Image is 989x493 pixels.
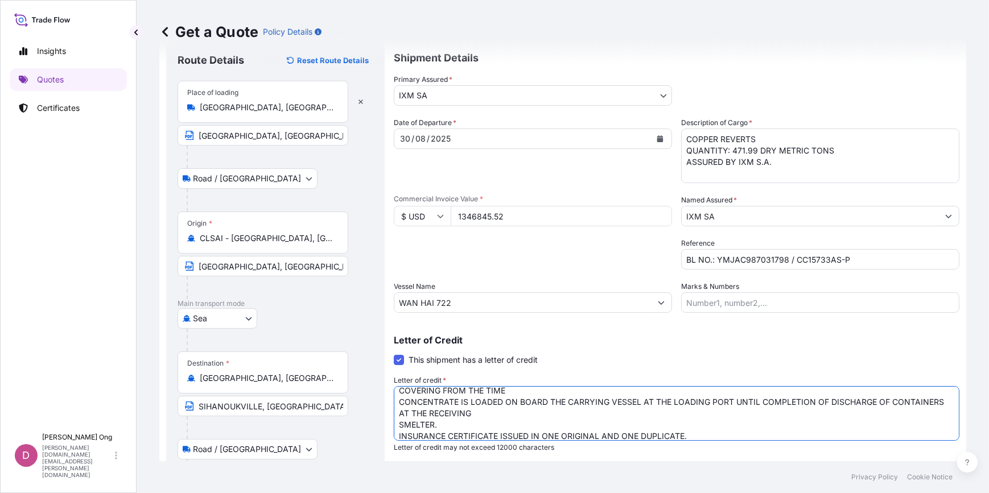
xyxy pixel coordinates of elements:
[10,68,127,91] a: Quotes
[682,206,938,226] input: Full name
[394,85,672,106] button: IXM SA
[10,97,127,119] a: Certificates
[159,23,258,41] p: Get a Quote
[178,125,348,146] input: Text to appear on certificate
[23,450,30,461] span: D
[409,354,538,366] span: This shipment has a letter of credit
[193,444,301,455] span: Road / [GEOGRAPHIC_DATA]
[399,132,411,146] div: day,
[681,194,737,206] label: Named Assured
[851,473,898,482] a: Privacy Policy
[200,102,334,113] input: Place of loading
[394,375,446,386] label: Letter of credit
[193,173,301,184] span: Road / [GEOGRAPHIC_DATA]
[414,132,427,146] div: month,
[399,90,427,101] span: IXM SA
[411,132,414,146] div: /
[42,433,113,442] p: [PERSON_NAME] Ong
[451,206,672,226] input: Type amount
[178,308,257,329] button: Select transport
[200,372,334,384] input: Destination
[651,130,669,148] button: Calendar
[178,299,373,308] p: Main transport mode
[430,132,452,146] div: year,
[178,439,318,459] button: Select transport
[10,40,127,63] a: Insights
[394,281,435,292] label: Vessel Name
[394,74,452,85] span: Primary Assured
[681,117,752,129] label: Description of Cargo
[938,206,959,226] button: Show suggestions
[187,359,229,368] div: Destination
[193,313,207,324] span: Sea
[394,443,959,452] p: Letter of credit may not exceed 12000 characters
[178,168,318,189] button: Select transport
[200,233,334,244] input: Origin
[37,102,80,114] p: Certificates
[427,132,430,146] div: /
[394,117,456,129] span: Date of Departure
[681,292,959,313] input: Number1, number2,...
[187,88,238,97] div: Place of loading
[394,292,651,313] input: Type to search vessel name or IMO
[907,473,953,482] a: Cookie Notice
[187,219,212,228] div: Origin
[37,74,64,85] p: Quotes
[263,26,312,38] p: Policy Details
[178,256,348,276] input: Text to appear on certificate
[681,249,959,270] input: Your internal reference
[651,292,671,313] button: Show suggestions
[681,281,739,292] label: Marks & Numbers
[42,444,113,478] p: [PERSON_NAME][DOMAIN_NAME][EMAIL_ADDRESS][PERSON_NAME][DOMAIN_NAME]
[37,45,66,57] p: Insights
[681,238,715,249] label: Reference
[394,194,672,204] span: Commercial Invoice Value
[394,335,959,345] p: Letter of Credit
[178,396,348,416] input: Text to appear on certificate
